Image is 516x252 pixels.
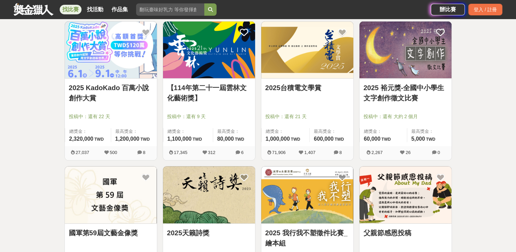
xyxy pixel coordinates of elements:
span: 投稿中：還有 大約 2 個月 [364,113,447,120]
span: 1,100,000 [167,136,192,142]
span: TWD [235,137,244,142]
a: 2025 裕元獎-全國中小學生文字創作徵文比賽 [364,83,447,103]
span: 8 [339,150,342,155]
span: 2,267 [371,150,383,155]
span: TWD [291,137,300,142]
span: 總獎金： [364,128,403,135]
span: 26 [406,150,410,155]
a: 2025 KadoKado 百萬小說創作大賞 [69,83,153,103]
a: 辦比賽 [431,4,465,15]
input: 翻玩臺味好乳力 等你發揮創意！ [136,3,204,16]
div: 登入 / 註冊 [468,4,502,15]
span: 8 [143,150,145,155]
a: Cover Image [163,22,255,79]
span: 6 [241,150,244,155]
a: Cover Image [261,22,353,79]
span: 總獎金： [69,128,107,135]
span: 500 [110,150,117,155]
span: 最高獎金： [217,128,251,135]
img: Cover Image [163,22,255,79]
a: 2025天籟詩獎 [167,228,251,238]
span: 投稿中：還有 21 天 [265,113,349,120]
span: TWD [141,137,150,142]
span: 1,200,000 [115,136,139,142]
span: 1,000,000 [266,136,290,142]
span: 71,906 [272,150,286,155]
a: Cover Image [65,22,157,79]
span: 1,407 [304,150,315,155]
span: TWD [94,137,104,142]
span: 2,320,000 [69,136,93,142]
span: 0 [438,150,440,155]
img: Cover Image [163,166,255,223]
span: 5,000 [411,136,425,142]
img: Cover Image [261,166,353,223]
a: 2025 我行我不塑徵件比賽_繪本組 [265,228,349,248]
img: Cover Image [359,22,452,79]
span: 80,000 [217,136,234,142]
span: 600,000 [314,136,334,142]
a: 作品集 [109,5,131,14]
span: TWD [426,137,435,142]
a: 找活動 [84,5,106,14]
span: 總獎金： [266,128,306,135]
span: TWD [193,137,202,142]
span: 最高獎金： [411,128,447,135]
a: 2025台積電文學賞 [265,83,349,93]
span: 60,000 [364,136,381,142]
span: 17,345 [174,150,188,155]
span: 最高獎金： [314,128,349,135]
a: Cover Image [359,22,452,79]
span: 投稿中：還有 9 天 [167,113,251,120]
span: 最高獎金： [115,128,153,135]
span: TWD [381,137,390,142]
img: Cover Image [359,166,452,223]
span: 27,037 [76,150,89,155]
a: 【114年第二十一屆雲林文化藝術獎】 [167,83,251,103]
img: Cover Image [65,22,157,79]
span: TWD [335,137,344,142]
a: 找比賽 [60,5,82,14]
span: 312 [208,150,216,155]
img: Cover Image [261,22,353,79]
a: 父親節感恩投稿 [364,228,447,238]
img: Cover Image [65,166,157,223]
a: 國軍第59屆文藝金像獎 [69,228,153,238]
span: 投稿中：還有 22 天 [69,113,153,120]
span: 總獎金： [167,128,209,135]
